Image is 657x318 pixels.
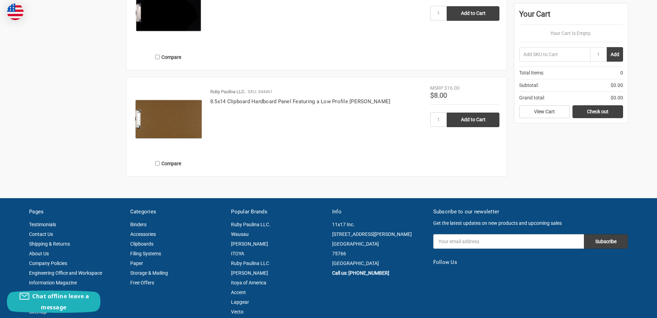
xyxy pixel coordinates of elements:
a: Free Offers [130,280,154,285]
a: [PERSON_NAME] [231,270,268,276]
span: Subtotal: [519,82,539,89]
input: Compare [155,55,160,59]
input: Your email address [433,234,584,249]
span: Total Items: [519,69,544,77]
input: Compare [155,161,160,166]
a: Lapgear [231,299,249,305]
p: Your Cart Is Empty. [519,30,623,37]
address: 11x17 Inc. [STREET_ADDRESS][PERSON_NAME] [GEOGRAPHIC_DATA] 75766 [GEOGRAPHIC_DATA] [332,220,426,268]
a: Storage & Mailing [130,270,168,276]
span: Grand total: [519,94,545,101]
span: $0.00 [611,94,623,101]
span: Chat offline leave a message [32,292,89,311]
a: Accessories [130,231,156,237]
iframe: Google Customer Reviews [600,299,657,318]
a: Clipboards [130,241,153,247]
span: $0.00 [611,82,623,89]
h5: Popular Brands [231,208,325,216]
p: Get the latest updates on new products and upcoming sales [433,220,628,227]
input: Subscribe [584,234,628,249]
a: [PERSON_NAME] [231,241,268,247]
a: Check out [572,105,623,118]
a: 8.5x14 Clipboard Hardboard Panel Featuring a Low Profile [PERSON_NAME] [210,98,391,105]
label: Compare [134,51,203,63]
label: Compare [134,158,203,169]
h5: Info [332,208,426,216]
a: Ruby Paulina LLC. [231,222,270,227]
img: duty and tax information for United States [7,3,24,20]
a: Engineering Office and Workspace Information Magazine [29,270,102,285]
span: $16.00 [444,85,460,91]
span: 0 [620,69,623,77]
span: $8.00 [430,91,447,99]
div: MSRP [430,85,443,92]
h5: Follow Us [433,258,628,266]
a: ITOYA [231,251,244,256]
p: SKU: 344461 [248,88,273,95]
button: Chat offline leave a message [7,291,100,313]
button: Add [607,47,623,62]
a: Testimonials [29,222,56,227]
a: Itoya of America [231,280,266,285]
a: Ruby Paulina LLC [231,260,269,266]
a: Shipping & Returns [29,241,70,247]
a: Binders [130,222,147,227]
a: Wausau [231,231,249,237]
a: Paper [130,260,143,266]
a: Company Policies [29,260,67,266]
a: About Us [29,251,49,256]
h5: Subscribe to our newsletter [433,208,628,216]
input: Add to Cart [447,113,499,127]
input: Add to Cart [447,6,499,21]
a: Filing Systems [130,251,161,256]
p: Ruby Paulina LLC. [210,88,245,95]
h5: Categories [130,208,224,216]
a: Call us: [PHONE_NUMBER] [332,270,389,276]
input: Add SKU to Cart [519,47,590,62]
a: Accent [231,290,246,295]
a: Contact Us [29,231,53,237]
h5: Pages [29,208,123,216]
div: Your Cart [519,8,623,25]
a: Vecto [231,309,243,315]
a: View Cart [519,105,570,118]
a: Sitemap [29,309,47,315]
img: 8.5x14 Clipboard Hardboard Panel Featuring a Low Profile Clip Brown [134,85,203,154]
